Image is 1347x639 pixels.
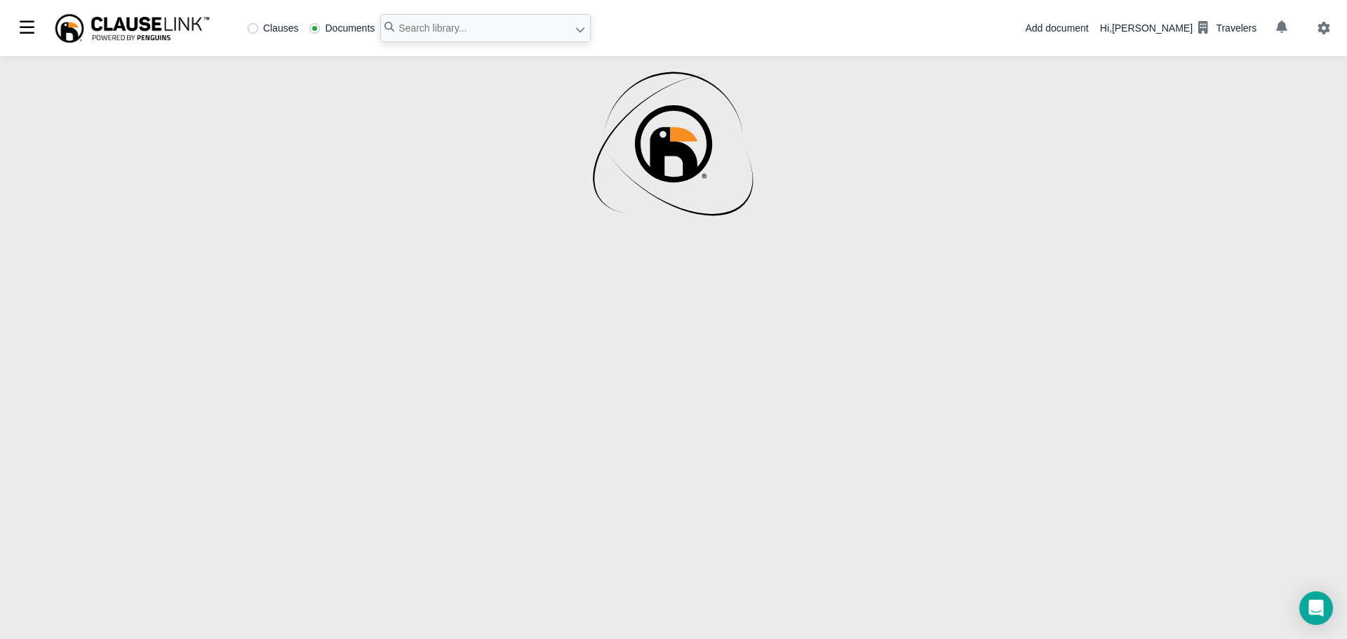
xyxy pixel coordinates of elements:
input: Search library... [380,14,591,42]
div: Travelers [1216,21,1256,36]
div: Add document [1025,21,1088,36]
img: Loading... [586,56,761,231]
label: Clauses [248,23,299,33]
div: Hi, [PERSON_NAME] [1100,16,1256,40]
label: Documents [309,23,375,33]
div: Open Intercom Messenger [1299,591,1333,625]
img: ClauseLink [53,13,211,44]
